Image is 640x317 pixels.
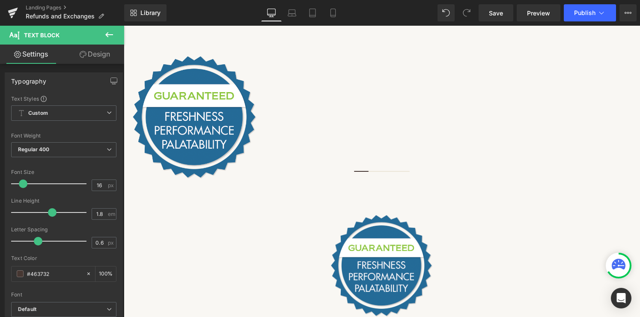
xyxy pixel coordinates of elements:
a: Horse Health [198,3,272,25]
span: BioStar Blog [65,8,122,20]
span: px [108,240,115,245]
i: Default [18,306,36,313]
a: Tablet [302,4,323,21]
a: Dog Health [278,3,342,25]
button: Undo [438,4,455,21]
span: px [108,182,115,188]
a: Landing Pages [26,4,124,11]
a: New Library [124,4,167,21]
div: Line Height [11,198,116,204]
a: Contact [409,3,458,25]
span: About Us [355,8,396,20]
span: em [108,211,115,217]
input: Color [27,269,82,278]
a: Desktop [261,4,282,21]
a: Laptop [282,4,302,21]
span: Library [140,9,161,17]
div: Text Color [11,255,116,261]
div: Letter Spacing [11,227,116,233]
button: Publish [564,4,616,21]
a: Design [64,45,126,64]
b: Regular 400 [18,146,50,153]
a: Mobile [323,4,343,21]
span: Contact [415,8,452,20]
a: Preview [517,4,560,21]
img: Guarantee_540x.png [207,189,310,292]
div: Font Size [11,169,116,175]
div: Font Weight [11,133,116,139]
span: Save [489,9,503,18]
button: More [619,4,637,21]
div: % [95,266,116,281]
span: Preview [527,9,550,18]
span: Products [142,8,185,20]
div: Font [11,292,116,298]
span: Refunds and Exchanges [26,13,95,20]
a: About Us [349,3,402,25]
button: Redo [458,4,475,21]
a: Products [135,3,191,25]
b: Custom [28,110,48,117]
div: Typography [11,73,46,85]
a: BioStar Blog [58,3,129,25]
span: Dog Health [285,8,336,20]
span: Horse Health [204,8,265,20]
span: Publish [574,9,595,16]
span: Text Block [24,32,60,39]
div: Text Styles [11,95,116,102]
div: Open Intercom Messenger [611,288,631,308]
